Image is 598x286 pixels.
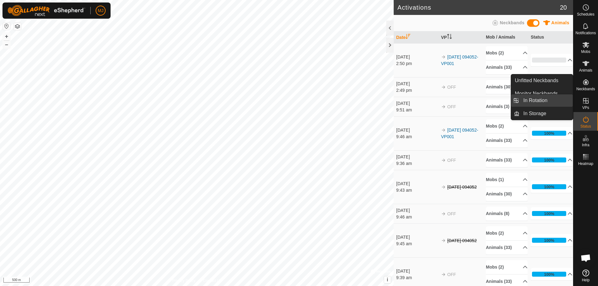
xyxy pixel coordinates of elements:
[394,31,439,44] th: Date
[3,41,10,48] button: –
[7,5,85,16] img: Gallagher Logo
[396,181,438,187] div: [DATE]
[396,241,438,247] div: 9:45 am
[396,214,438,220] div: 9:46 am
[396,60,438,67] div: 2:50 pm
[532,157,566,162] div: 100%
[441,85,446,90] img: arrow
[532,131,566,136] div: 100%
[520,94,573,107] a: In Rotation
[582,278,590,282] span: Help
[523,110,546,117] span: In Storage
[486,80,528,94] p-accordion-header: Animals (30)
[396,81,438,87] div: [DATE]
[447,104,456,109] span: OFF
[544,157,554,163] div: 100%
[580,124,591,128] span: Status
[500,20,524,25] span: Neckbands
[511,107,573,120] li: In Storage
[531,127,572,139] p-accordion-header: 100%
[486,241,528,255] p-accordion-header: Animals (33)
[531,54,572,66] p-accordion-header: 0%
[14,23,21,30] button: Map Layers
[520,107,573,120] a: In Storage
[203,278,221,284] a: Contact Us
[441,128,446,133] img: arrow
[441,54,446,59] img: arrow
[406,35,411,40] p-sorticon: Activate to sort
[3,33,10,40] button: +
[396,54,438,60] div: [DATE]
[551,20,569,25] span: Animals
[511,74,573,87] a: Unfitted Neckbands
[576,31,596,35] span: Notifications
[387,277,388,282] span: i
[396,274,438,281] div: 9:39 am
[582,143,589,147] span: Infra
[560,3,567,12] span: 20
[531,181,572,193] p-accordion-header: 100%
[544,130,554,136] div: 100%
[447,158,456,163] span: OFF
[172,278,196,284] a: Privacy Policy
[441,104,446,109] img: arrow
[396,207,438,214] div: [DATE]
[396,87,438,94] div: 2:49 pm
[486,153,528,167] p-accordion-header: Animals (33)
[544,184,554,190] div: 100%
[486,187,528,201] p-accordion-header: Animals (30)
[582,106,589,110] span: VPs
[573,267,598,284] a: Help
[439,31,483,44] th: VP
[544,237,554,243] div: 100%
[532,58,566,63] div: 0%
[447,85,456,90] span: OFF
[581,50,590,54] span: Mobs
[384,276,391,283] button: i
[441,238,446,243] img: arrow
[396,127,438,134] div: [DATE]
[515,77,558,84] span: Unfitted Neckbands
[486,46,528,60] p-accordion-header: Mobs (2)
[532,211,566,216] div: 100%
[511,87,573,100] a: Monitor Neckbands
[447,211,456,216] span: OFF
[528,31,573,44] th: Status
[523,97,547,104] span: In Rotation
[447,35,452,40] p-sorticon: Activate to sort
[483,31,528,44] th: Mob / Animals
[447,238,477,243] s: [DATE] 094052
[532,272,566,277] div: 100%
[486,100,528,114] p-accordion-header: Animals (3)
[441,211,446,216] img: arrow
[531,207,572,220] p-accordion-header: 100%
[544,211,554,217] div: 100%
[486,173,528,187] p-accordion-header: Mobs (1)
[396,100,438,107] div: [DATE]
[447,185,477,190] s: [DATE] 094052
[98,7,104,14] span: MJ
[511,94,573,107] li: In Rotation
[531,268,572,280] p-accordion-header: 100%
[531,154,572,166] p-accordion-header: 100%
[578,162,593,166] span: Heatmap
[396,234,438,241] div: [DATE]
[441,185,446,190] img: arrow
[532,238,566,243] div: 100%
[532,184,566,189] div: 100%
[396,107,438,113] div: 9:51 am
[441,158,446,163] img: arrow
[486,207,528,221] p-accordion-header: Animals (8)
[577,12,594,16] span: Schedules
[397,4,560,11] h2: Activations
[441,54,478,66] a: [DATE] 094052-VP001
[396,134,438,140] div: 9:46 am
[396,154,438,160] div: [DATE]
[579,68,592,72] span: Animals
[486,260,528,274] p-accordion-header: Mobs (2)
[396,187,438,194] div: 9:43 am
[447,272,456,277] span: OFF
[441,272,446,277] img: arrow
[396,268,438,274] div: [DATE]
